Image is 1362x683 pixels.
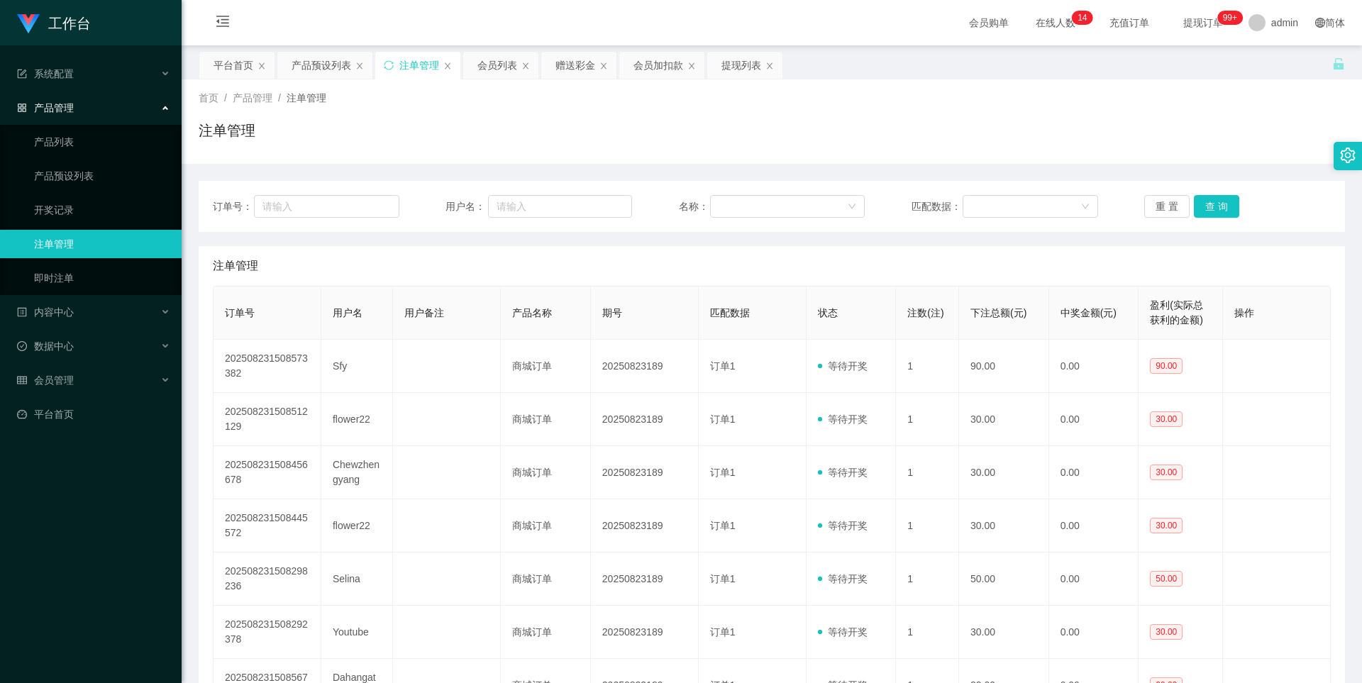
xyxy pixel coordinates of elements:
td: 202508231508456678 [214,446,321,499]
div: 平台首页 [214,52,253,79]
td: Chewzhengyang [321,446,393,499]
td: 1 [896,393,959,446]
span: 产品管理 [233,92,272,104]
button: 重 置 [1144,195,1190,218]
input: 请输入 [488,195,632,218]
span: 订单1 [710,413,736,425]
td: 1 [896,552,959,606]
span: 产品名称 [512,307,552,318]
span: 订单1 [710,626,736,638]
span: 用户名： [445,199,488,214]
td: 30.00 [959,499,1049,552]
td: 202508231508512129 [214,393,321,446]
h1: 工作台 [48,1,91,46]
a: 开奖记录 [34,196,170,224]
td: 20250823189 [591,499,699,552]
i: 图标: menu-fold [199,1,247,46]
span: 下注总额(元) [970,307,1026,318]
td: 30.00 [959,393,1049,446]
i: 图标: appstore-o [17,103,27,113]
i: 图标: check-circle-o [17,341,27,351]
i: 图标: global [1315,18,1325,28]
span: 盈利(实际总获利的金额) [1150,299,1203,326]
td: 30.00 [959,446,1049,499]
a: 注单管理 [34,230,170,258]
span: 用户名 [333,307,362,318]
a: 图标: dashboard平台首页 [17,400,170,428]
span: 期号 [602,307,622,318]
span: 订单1 [710,467,736,478]
span: 等待开奖 [818,467,868,478]
span: 注单管理 [213,257,258,274]
td: 0.00 [1049,446,1139,499]
i: 图标: down [1081,202,1090,212]
a: 产品列表 [34,128,170,156]
td: 90.00 [959,340,1049,393]
td: 1 [896,606,959,659]
span: 等待开奖 [818,520,868,531]
td: 商城订单 [501,340,591,393]
td: 1 [896,446,959,499]
td: 20250823189 [591,393,699,446]
i: 图标: down [848,202,856,212]
span: 30.00 [1150,518,1183,533]
span: 操作 [1234,307,1254,318]
span: / [278,92,281,104]
span: 订单号 [225,307,255,318]
sup: 14 [1072,11,1092,25]
i: 图标: setting [1340,148,1356,163]
td: 0.00 [1049,606,1139,659]
i: 图标: close [521,62,530,70]
span: 匹配数据 [710,307,750,318]
td: 50.00 [959,552,1049,606]
span: 系统配置 [17,68,74,79]
span: / [224,92,227,104]
span: 首页 [199,92,218,104]
i: 图标: close [258,62,266,70]
a: 即时注单 [34,264,170,292]
div: 会员列表 [477,52,517,79]
img: logo.9652507e.png [17,14,40,34]
td: 20250823189 [591,552,699,606]
span: 中奖金额(元) [1061,307,1117,318]
i: 图标: table [17,375,27,385]
span: 等待开奖 [818,360,868,372]
span: 订单1 [710,520,736,531]
td: flower22 [321,393,393,446]
span: 30.00 [1150,624,1183,640]
td: Selina [321,552,393,606]
span: 30.00 [1150,465,1183,480]
i: 图标: profile [17,307,27,317]
span: 注单管理 [287,92,326,104]
td: 商城订单 [501,393,591,446]
td: 0.00 [1049,340,1139,393]
i: 图标: close [443,62,452,70]
span: 等待开奖 [818,626,868,638]
span: 状态 [818,307,838,318]
span: 订单号： [213,199,254,214]
td: 0.00 [1049,499,1139,552]
h1: 注单管理 [199,120,255,141]
span: 名称： [679,199,710,214]
td: 20250823189 [591,606,699,659]
td: 1 [896,499,959,552]
i: 图标: close [687,62,696,70]
div: 会员加扣款 [633,52,683,79]
td: 30.00 [959,606,1049,659]
i: 图标: unlock [1332,57,1345,70]
span: 等待开奖 [818,413,868,425]
td: 0.00 [1049,393,1139,446]
p: 4 [1083,11,1087,25]
span: 订单1 [710,573,736,584]
td: 商城订单 [501,499,591,552]
span: 充值订单 [1102,18,1156,28]
div: 产品预设列表 [292,52,351,79]
td: 202508231508573382 [214,340,321,393]
i: 图标: form [17,69,27,79]
td: 商城订单 [501,606,591,659]
td: 202508231508298236 [214,552,321,606]
div: 赠送彩金 [555,52,595,79]
span: 在线人数 [1029,18,1083,28]
td: 0.00 [1049,552,1139,606]
p: 1 [1078,11,1083,25]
